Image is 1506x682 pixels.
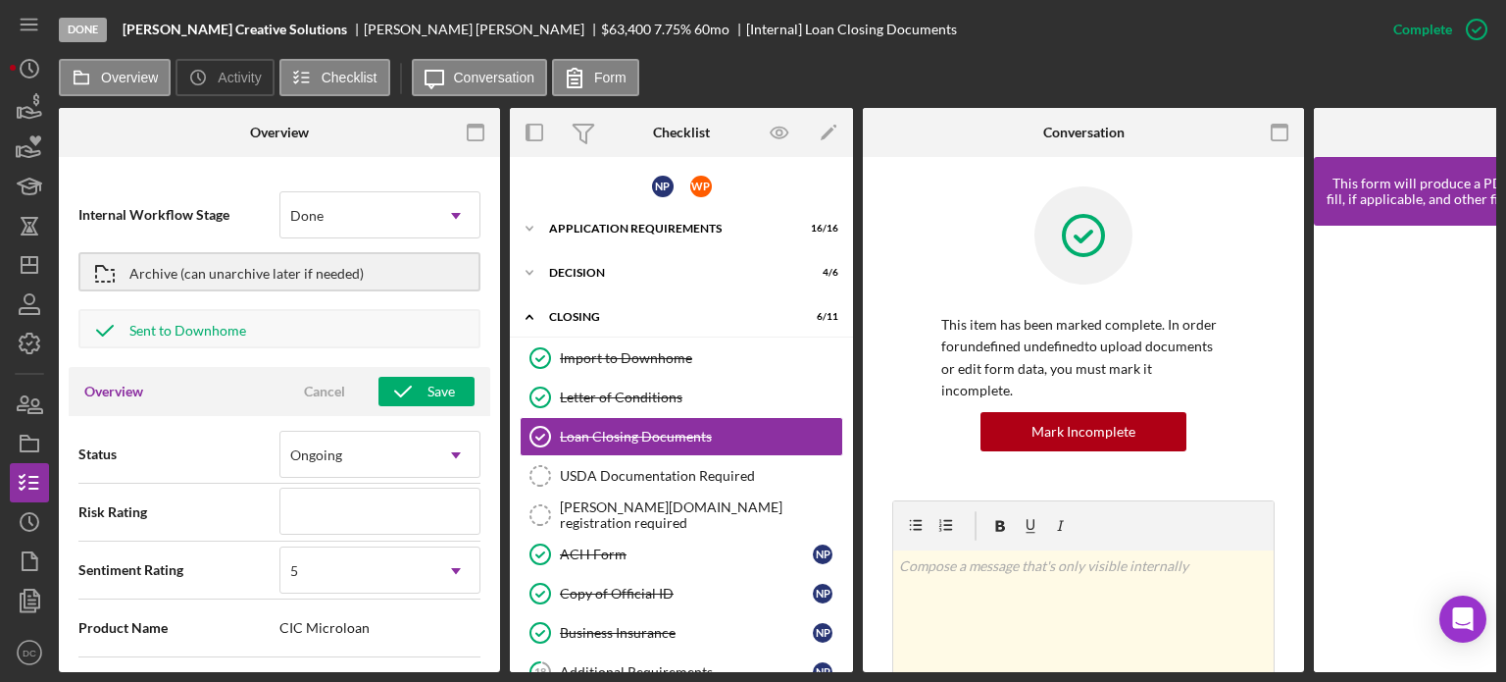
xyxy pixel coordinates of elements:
div: [PERSON_NAME] [PERSON_NAME] [364,22,601,37]
button: Cancel [276,377,374,406]
span: Product Name [78,618,279,638]
div: Additional Requirements [560,664,813,680]
div: Loan Closing Documents [560,429,842,445]
button: Sent to Downhome [78,309,480,348]
div: Done [59,18,107,42]
div: N P [652,176,674,197]
p: This item has been marked complete. In order for undefined undefined to upload documents or edit ... [941,314,1226,402]
button: Complete [1374,10,1496,49]
a: ACH FormNP [520,535,843,574]
div: Sent to Downhome [129,311,246,346]
span: CIC Microloan [279,620,480,636]
div: Cancel [304,377,345,406]
a: Loan Closing Documents [520,417,843,456]
label: Form [594,70,627,85]
div: Save [427,377,455,406]
label: Checklist [322,70,377,85]
a: Business InsuranceNP [520,613,843,653]
div: APPLICATION REQUIREMENTS [549,223,789,235]
div: Copy of Official ID [560,586,813,602]
div: Decision [549,267,789,279]
button: Conversation [412,59,548,96]
div: Conversation [1043,125,1125,140]
div: [PERSON_NAME][DOMAIN_NAME] registration required [560,499,842,531]
a: Import to Downhome [520,339,843,378]
label: Activity [218,70,261,85]
span: Risk Rating [78,502,279,522]
div: N P [813,662,832,682]
button: Activity [176,59,274,96]
a: Copy of Official IDNP [520,574,843,613]
div: Import to Downhome [560,350,842,366]
span: Sentiment Rating [78,560,279,580]
div: Archive (can unarchive later if needed) [129,254,364,289]
div: USDA Documentation Required [560,468,842,484]
div: Complete [1393,10,1452,49]
button: Save [378,377,475,406]
span: Status [78,445,279,464]
div: $63,400 [601,22,651,37]
div: W P [690,176,712,197]
div: Letter of Conditions [560,390,842,405]
button: Checklist [279,59,390,96]
div: Mark Incomplete [1031,412,1135,451]
div: 60 mo [694,22,729,37]
button: DC [10,633,49,672]
div: [Internal] Loan Closing Documents [746,22,957,37]
div: 7.75 % [654,22,691,37]
div: CLOSING [549,311,789,323]
button: Form [552,59,639,96]
div: Business Insurance [560,625,813,641]
div: N P [813,545,832,564]
div: Overview [250,125,309,140]
div: ACH Form [560,547,813,562]
div: 16 / 16 [803,223,838,235]
div: 4 / 6 [803,267,838,279]
div: Open Intercom Messenger [1439,596,1486,643]
a: Letter of Conditions [520,378,843,417]
a: [PERSON_NAME][DOMAIN_NAME] registration required [520,496,843,535]
div: 5 [290,563,298,579]
b: [PERSON_NAME] Creative Solutions [123,22,347,37]
div: Done [290,208,324,224]
label: Conversation [454,70,535,85]
h3: Overview [84,382,143,401]
span: Internal Workflow Stage [78,205,279,225]
div: Checklist [653,125,710,140]
div: 6 / 11 [803,311,838,323]
text: DC [23,648,36,658]
button: Archive (can unarchive later if needed) [78,252,480,291]
div: N P [813,623,832,643]
tspan: 18 [534,665,546,678]
div: N P [813,584,832,603]
a: USDA Documentation Required [520,456,843,496]
label: Overview [101,70,158,85]
div: Ongoing [290,447,342,463]
button: Overview [59,59,171,96]
button: Mark Incomplete [980,412,1186,451]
